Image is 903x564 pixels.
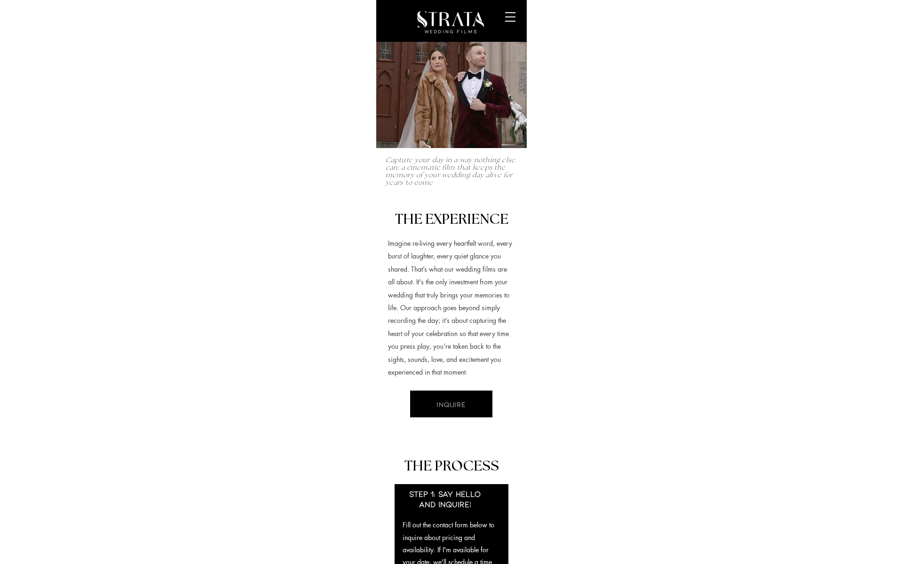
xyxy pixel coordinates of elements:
[410,391,492,417] a: INQUIRE
[404,459,499,473] span: THE PROCESS
[386,157,516,187] span: Capture your day in a way nothing else can: a cinematic film that keeps the memory of your weddin...
[499,8,521,25] div: Open navigation menu
[395,212,508,227] span: THE EXPERIENCE
[417,11,484,33] img: LUX STRATA TEST_edited.png
[388,239,512,376] span: Imagine re-living every heartfelt word, every burst of laughter, every quiet glance you shared. T...
[409,489,481,509] span: STEP 1: SAY HELLO AND INQUIRE!
[436,400,466,408] span: INQUIRE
